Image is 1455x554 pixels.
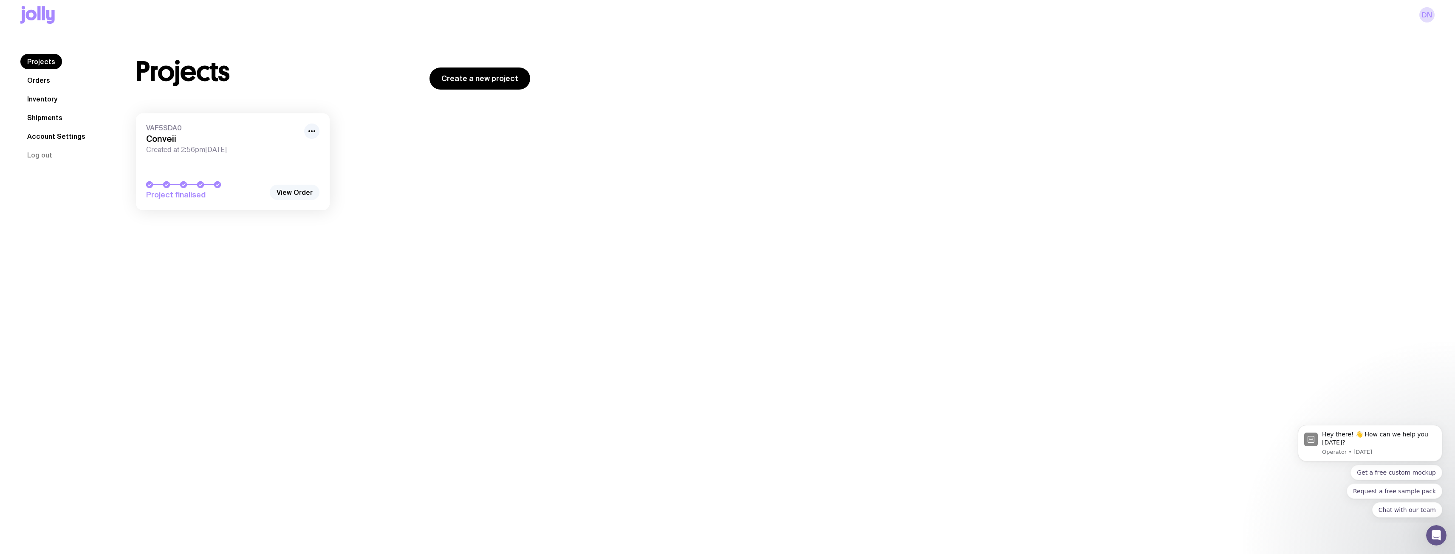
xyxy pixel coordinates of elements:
a: Account Settings [20,129,92,144]
span: Project finalised [146,190,265,200]
h1: Projects [136,58,230,85]
h3: Conveii [146,134,299,144]
a: Shipments [20,110,69,125]
a: Projects [20,54,62,69]
a: Orders [20,73,57,88]
iframe: Intercom live chat [1426,525,1447,546]
iframe: Intercom notifications message [1285,417,1455,523]
button: Log out [20,147,59,163]
a: Inventory [20,91,64,107]
a: DN [1419,7,1435,22]
span: VAF5SDA0 [146,124,299,132]
a: Create a new project [429,67,530,90]
a: View Order [270,185,319,200]
a: VAF5SDA0ConveiiCreated at 2:56pm[DATE]Project finalised [136,113,330,210]
span: Created at 2:56pm[DATE] [146,146,299,154]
